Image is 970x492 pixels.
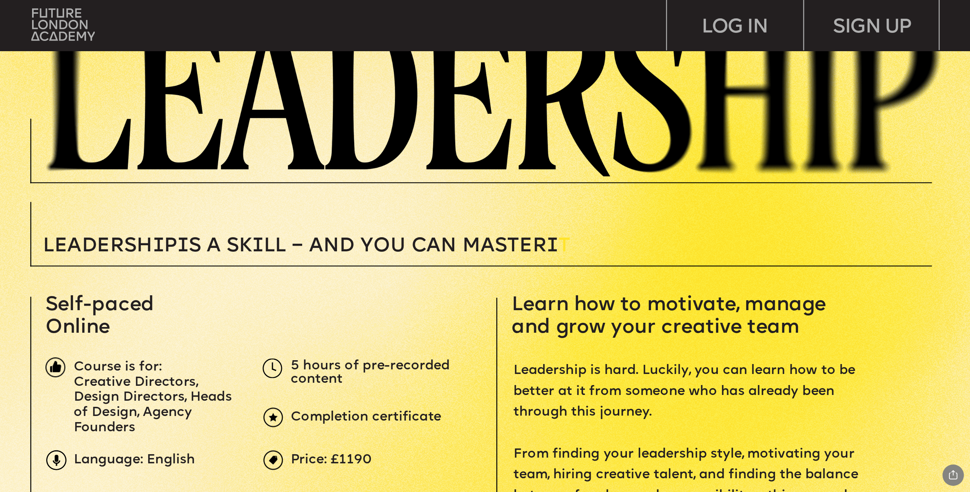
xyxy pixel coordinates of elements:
[74,454,195,466] span: Language: English
[263,408,283,427] img: upload-6b0d0326-a6ce-441c-aac1-c2ff159b353e.png
[547,236,558,256] span: i
[263,450,283,470] img: upload-969c61fd-ea08-4d05-af36-d273f2608f5e.png
[43,236,725,256] p: T
[252,236,264,256] span: i
[291,411,441,424] span: Completion certificate
[942,464,964,486] div: Share
[74,376,236,434] span: Creative Directors, Design Directors, Heads of Design, Agency Founders
[45,318,110,338] span: Online
[74,361,162,374] span: Course is for:
[291,360,453,386] span: 5 hours of pre-recorded content
[31,8,95,40] img: upload-bfdffa89-fac7-4f57-a443-c7c39906ba42.png
[43,236,558,256] span: Leadersh p s a sk ll – and you can MASTER
[46,450,66,470] img: upload-9eb2eadd-7bf9-4b2b-b585-6dd8b9275b41.png
[291,454,372,466] span: Price: £1190
[177,236,189,256] span: i
[512,295,832,338] span: Learn how to motivate, manage and grow your creative team
[45,358,65,377] img: image-1fa7eedb-a71f-428c-a033-33de134354ef.png
[262,358,282,378] img: upload-5dcb7aea-3d7f-4093-a867-f0427182171d.png
[152,236,164,256] span: i
[45,295,154,315] span: Self-paced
